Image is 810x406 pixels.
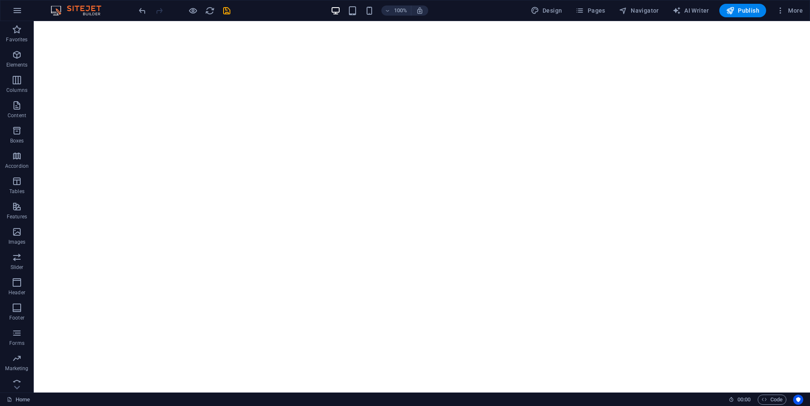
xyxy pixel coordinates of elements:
[8,112,26,119] p: Content
[6,62,28,68] p: Elements
[5,163,29,169] p: Accordion
[616,4,662,17] button: Navigator
[6,87,27,94] p: Columns
[10,137,24,144] p: Boxes
[773,4,806,17] button: More
[394,5,408,16] h6: 100%
[719,4,766,17] button: Publish
[381,5,411,16] button: 100%
[761,395,783,405] span: Code
[11,264,24,271] p: Slider
[222,6,232,16] i: Save (Ctrl+S)
[137,5,147,16] button: undo
[7,395,30,405] a: Click to cancel selection. Double-click to open Pages
[9,315,24,321] p: Footer
[669,4,713,17] button: AI Writer
[7,213,27,220] p: Features
[672,6,709,15] span: AI Writer
[575,6,605,15] span: Pages
[572,4,608,17] button: Pages
[5,365,28,372] p: Marketing
[8,289,25,296] p: Header
[743,396,745,403] span: :
[49,5,112,16] img: Editor Logo
[416,7,424,14] i: On resize automatically adjust zoom level to fit chosen device.
[737,395,751,405] span: 00 00
[729,395,751,405] h6: Session time
[776,6,803,15] span: More
[188,5,198,16] button: Click here to leave preview mode and continue editing
[758,395,786,405] button: Code
[6,36,27,43] p: Favorites
[527,4,566,17] button: Design
[793,395,803,405] button: Usercentrics
[138,6,147,16] i: Undo: Change text (Ctrl+Z)
[205,5,215,16] button: reload
[619,6,659,15] span: Navigator
[726,6,759,15] span: Publish
[531,6,562,15] span: Design
[8,239,26,245] p: Images
[9,188,24,195] p: Tables
[221,5,232,16] button: save
[9,340,24,347] p: Forms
